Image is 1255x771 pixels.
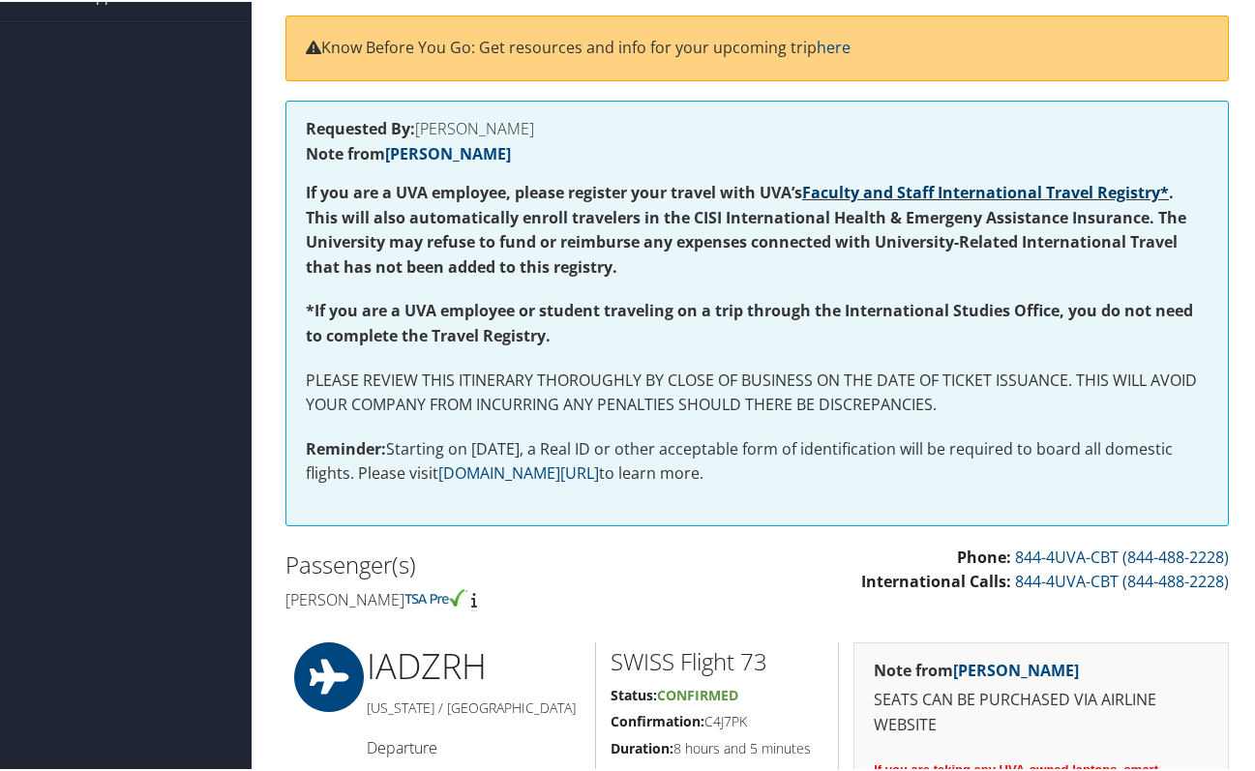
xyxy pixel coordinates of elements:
a: [DOMAIN_NAME][URL] [438,460,599,482]
h5: C4J7PK [611,710,823,729]
a: [PERSON_NAME] [953,658,1079,679]
span: Confirmed [657,684,738,702]
strong: Note from [306,141,511,163]
strong: Phone: [957,545,1011,566]
strong: If you are a UVA employee, please register your travel with UVA’s . This will also automatically ... [306,180,1186,276]
strong: Requested By: [306,116,415,137]
a: here [817,35,851,56]
a: 844-4UVA-CBT (844-488-2228) [1015,569,1229,590]
strong: *If you are a UVA employee or student traveling on a trip through the International Studies Offic... [306,298,1193,344]
strong: Duration: [611,737,673,756]
h5: [US_STATE] / [GEOGRAPHIC_DATA] [367,697,581,716]
strong: Note from [874,658,1079,679]
strong: Reminder: [306,436,386,458]
h4: [PERSON_NAME] [285,587,743,608]
h4: [PERSON_NAME] [306,119,1209,134]
strong: Status: [611,684,657,702]
h1: IAD ZRH [367,640,581,689]
p: Know Before You Go: Get resources and info for your upcoming trip [306,34,1209,59]
a: [PERSON_NAME] [385,141,511,163]
a: Faculty and Staff International Travel Registry* [802,180,1169,201]
h5: 8 hours and 5 minutes [611,737,823,756]
h2: SWISS Flight 73 [611,643,823,676]
strong: Confirmation: [611,710,704,728]
p: Starting on [DATE], a Real ID or other acceptable form of identification will be required to boar... [306,435,1209,485]
p: PLEASE REVIEW THIS ITINERARY THOROUGHLY BY CLOSE OF BUSINESS ON THE DATE OF TICKET ISSUANCE. THIS... [306,367,1209,416]
a: 844-4UVA-CBT (844-488-2228) [1015,545,1229,566]
img: tsa-precheck.png [404,587,467,605]
h4: Departure [367,735,581,756]
h2: Passenger(s) [285,547,743,579]
p: SEATS CAN BE PURCHASED VIA AIRLINE WEBSITE [874,686,1209,735]
strong: International Calls: [861,569,1011,590]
